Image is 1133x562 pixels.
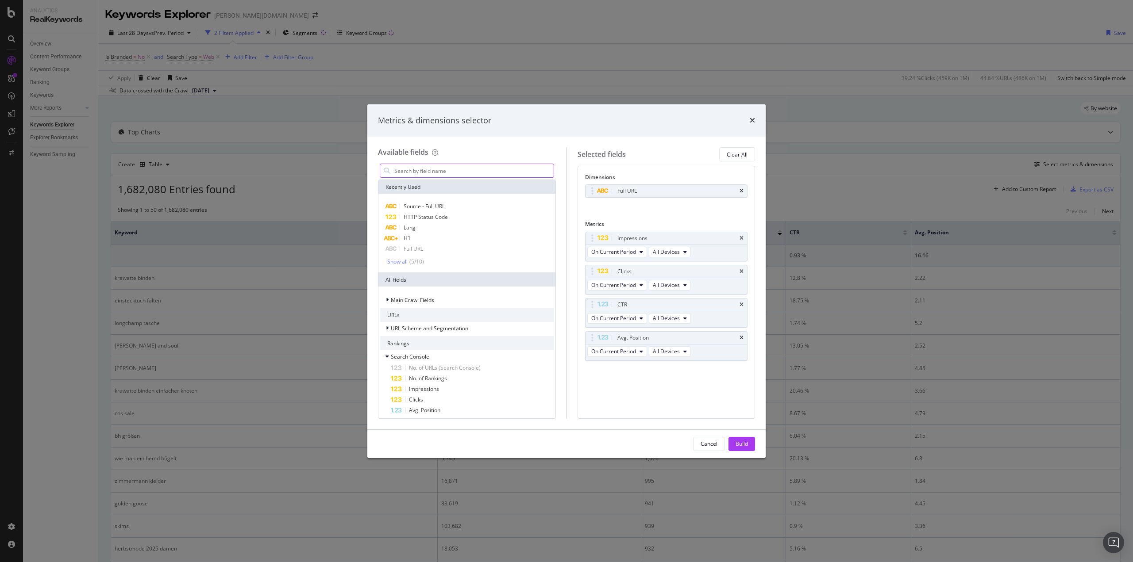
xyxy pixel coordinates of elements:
span: All Devices [653,281,680,289]
div: Full URLtimes [585,184,748,198]
div: Recently Used [378,180,555,194]
div: Selected fields [578,149,626,160]
div: Impressions [617,234,647,243]
span: Full URL [404,245,423,252]
div: All fields [378,272,555,287]
span: Source - Full URL [404,203,445,210]
input: Search by field name [393,164,554,177]
span: Clicks [409,396,423,403]
div: Dimensions [585,173,748,184]
span: On Current Period [591,348,636,355]
div: Show all [387,259,408,265]
div: Cancel [701,440,717,447]
button: On Current Period [587,346,647,357]
span: No. of Rankings [409,375,447,382]
div: modal [367,104,766,458]
span: On Current Period [591,248,636,256]
div: CTR [617,300,627,309]
div: Clear All [727,151,748,158]
div: times [750,115,755,126]
button: Build [728,437,755,451]
button: All Devices [649,280,691,291]
div: CTRtimesOn Current PeriodAll Devices [585,298,748,328]
div: Avg. PositiontimesOn Current PeriodAll Devices [585,331,748,361]
span: All Devices [653,348,680,355]
div: Full URL [617,187,637,195]
div: times [740,302,744,307]
span: Lang [404,224,416,231]
button: All Devices [649,247,691,257]
button: On Current Period [587,313,647,324]
div: times [740,335,744,340]
button: All Devices [649,313,691,324]
button: Cancel [693,437,725,451]
div: times [740,236,744,241]
button: All Devices [649,346,691,357]
div: times [740,188,744,194]
button: On Current Period [587,280,647,291]
div: Available fields [378,147,428,157]
button: On Current Period [587,247,647,257]
span: URL Scheme and Segmentation [391,325,468,332]
div: Rankings [380,336,554,350]
div: Clicks [617,267,632,276]
span: No. of URLs (Search Console) [409,364,481,371]
span: HTTP Status Code [404,213,448,221]
div: URLs [380,308,554,322]
div: times [740,269,744,274]
div: ( 5 / 10 ) [408,258,424,265]
div: Metrics [585,220,748,231]
div: Avg. Position [617,333,649,342]
span: On Current Period [591,281,636,289]
button: Clear All [719,147,755,161]
div: ClickstimesOn Current PeriodAll Devices [585,265,748,294]
span: All Devices [653,248,680,256]
span: Main Crawl Fields [391,296,434,304]
span: H1 [404,234,411,242]
div: Build [736,440,748,447]
div: Open Intercom Messenger [1103,532,1124,553]
span: On Current Period [591,314,636,322]
span: Search Console [391,353,429,360]
div: Metrics & dimensions selector [378,115,491,126]
span: Avg. Position [409,406,440,414]
span: All Devices [653,314,680,322]
span: Impressions [409,385,439,393]
div: ImpressionstimesOn Current PeriodAll Devices [585,232,748,261]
